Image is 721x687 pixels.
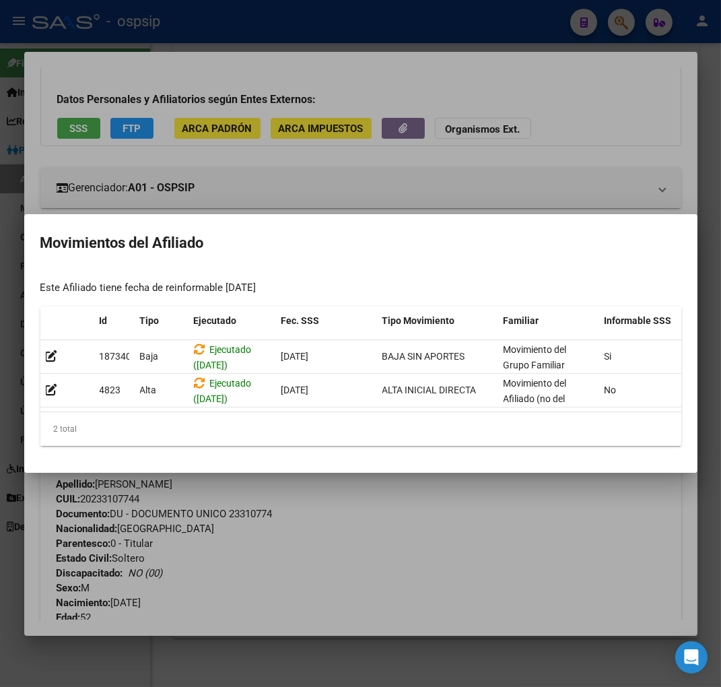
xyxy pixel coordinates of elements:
span: Movimiento del Afiliado (no del grupo) [504,378,567,420]
span: Tipo [140,315,160,326]
span: Ejecutado ([DATE]) [194,378,252,404]
datatable-header-cell: Id [94,306,135,335]
span: Informable SSS [605,315,672,326]
div: Este Afiliado tiene fecha de reinformable [DATE] [40,280,681,296]
datatable-header-cell: Informable SSS [599,306,700,335]
span: Fec. SSS [281,315,320,326]
span: Alta [140,385,157,395]
datatable-header-cell: Familiar [498,306,599,335]
span: Ejecutado [194,315,237,326]
span: Movimiento del Grupo Familiar [504,344,567,370]
span: Id [100,315,108,326]
span: [DATE] [281,351,309,362]
span: 187340 [100,351,132,362]
span: No [605,385,617,395]
span: Familiar [504,315,539,326]
span: Baja [140,351,159,362]
span: [DATE] [281,385,309,395]
div: 2 total [40,412,681,446]
datatable-header-cell: Tipo [135,306,188,335]
datatable-header-cell: Tipo Movimiento [377,306,498,335]
span: Ejecutado ([DATE]) [194,344,252,370]
h2: Movimientos del Afiliado [40,230,681,256]
datatable-header-cell: Ejecutado [188,306,276,335]
span: ALTA INICIAL DIRECTA [382,385,477,395]
span: Tipo Movimiento [382,315,455,326]
span: Si [605,351,612,362]
div: Open Intercom Messenger [675,641,708,674]
span: 4823 [100,385,121,395]
datatable-header-cell: Fec. SSS [276,306,377,335]
span: BAJA SIN APORTES [382,351,465,362]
